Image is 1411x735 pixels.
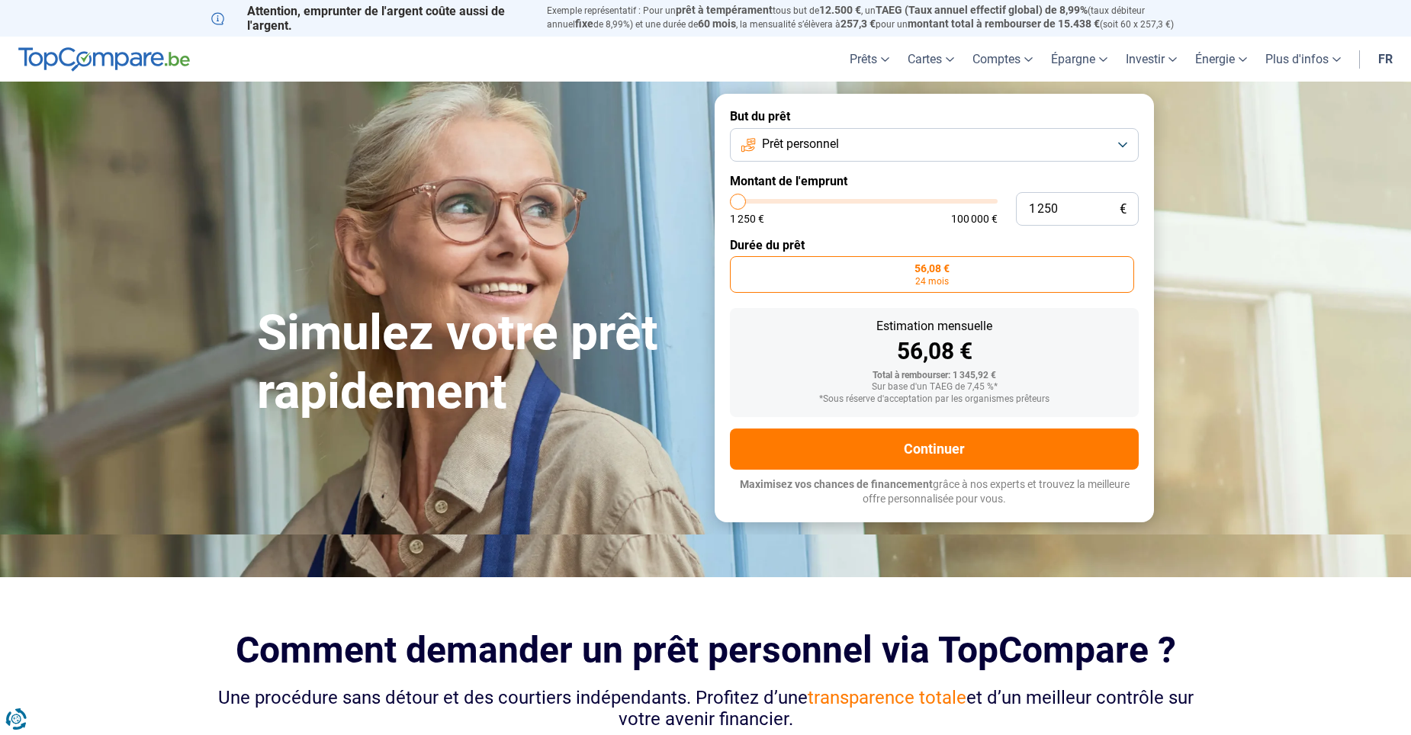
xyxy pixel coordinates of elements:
h1: Simulez votre prêt rapidement [257,304,696,422]
label: Montant de l'emprunt [730,174,1139,188]
a: Cartes [898,37,963,82]
span: Prêt personnel [762,136,839,152]
h2: Comment demander un prêt personnel via TopCompare ? [211,629,1200,671]
button: Continuer [730,428,1139,470]
img: TopCompare [18,47,190,72]
span: 56,08 € [914,263,950,274]
span: 24 mois [915,277,949,286]
span: fixe [575,18,593,30]
span: prêt à tempérament [676,4,773,16]
p: grâce à nos experts et trouvez la meilleure offre personnalisée pour vous. [730,477,1139,507]
button: Prêt personnel [730,128,1139,162]
span: 60 mois [698,18,736,30]
a: Plus d'infos [1256,37,1350,82]
label: But du prêt [730,109,1139,124]
span: montant total à rembourser de 15.438 € [908,18,1100,30]
div: 56,08 € [742,340,1127,363]
p: Attention, emprunter de l'argent coûte aussi de l'argent. [211,4,529,33]
a: Prêts [840,37,898,82]
span: TAEG (Taux annuel effectif global) de 8,99% [876,4,1088,16]
label: Durée du prêt [730,238,1139,252]
span: € [1120,203,1127,216]
a: Énergie [1186,37,1256,82]
div: Une procédure sans détour et des courtiers indépendants. Profitez d’une et d’un meilleur contrôle... [211,687,1200,731]
a: Comptes [963,37,1042,82]
span: 12.500 € [819,4,861,16]
a: Investir [1117,37,1186,82]
span: 1 250 € [730,213,764,224]
span: transparence totale [808,687,966,708]
span: Maximisez vos chances de financement [740,478,933,490]
div: Estimation mensuelle [742,320,1127,332]
p: Exemple représentatif : Pour un tous but de , un (taux débiteur annuel de 8,99%) et une durée de ... [547,4,1200,31]
span: 100 000 € [951,213,998,224]
div: Total à rembourser: 1 345,92 € [742,371,1127,381]
a: fr [1369,37,1402,82]
div: Sur base d'un TAEG de 7,45 %* [742,382,1127,393]
a: Épargne [1042,37,1117,82]
div: *Sous réserve d'acceptation par les organismes prêteurs [742,394,1127,405]
span: 257,3 € [840,18,876,30]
